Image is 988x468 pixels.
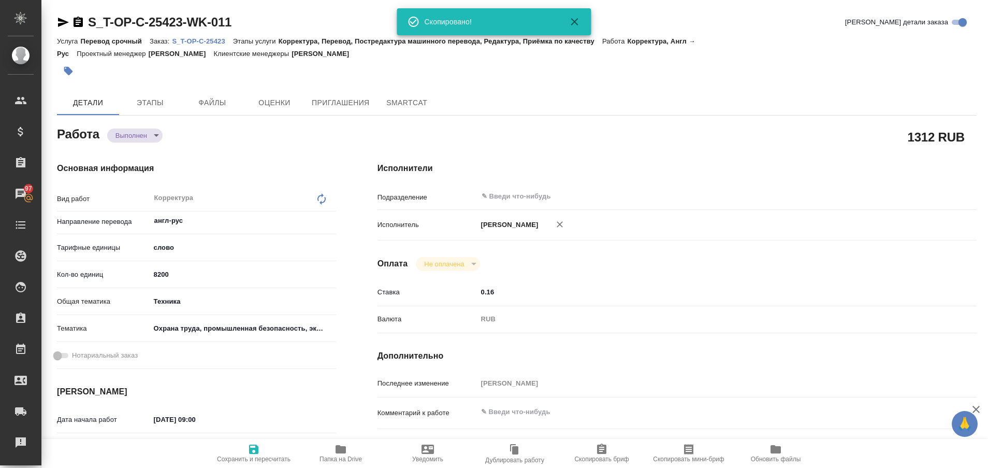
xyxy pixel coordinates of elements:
span: SmartCat [382,96,432,109]
p: Дата начала работ [57,415,150,425]
span: Файлы [187,96,237,109]
p: Валюта [377,314,477,324]
a: 97 [3,181,39,207]
button: Не оплачена [421,260,467,268]
span: 97 [19,183,38,194]
input: ✎ Введи что-нибудь [150,412,241,427]
h4: Основная информация [57,162,336,175]
div: слово [150,239,336,257]
a: S_T-OP-C-25423-WK-011 [88,15,231,29]
p: Подразделение [377,192,477,203]
span: Нотариальный заказ [72,350,138,361]
p: S_T-OP-C-25423 [172,37,233,45]
p: Этапы услуги [233,37,279,45]
span: 🙏 [956,413,974,435]
button: Выполнен [112,131,150,140]
span: Сохранить и пересчитать [217,456,290,463]
p: Перевод срочный [80,37,150,45]
p: Проектный менеджер [77,50,148,58]
p: Тематика [57,323,150,334]
button: Open [330,220,332,222]
span: Приглашения [312,96,370,109]
div: Техника [150,293,336,310]
span: Скопировать мини-бриф [653,456,724,463]
span: Папка на Drive [319,456,362,463]
p: Комментарий к работе [377,408,477,418]
h2: 1312 RUB [908,128,965,146]
p: [PERSON_NAME] [149,50,214,58]
div: Скопировано! [425,17,554,27]
span: Дублировать работу [485,457,544,464]
button: Папка на Drive [297,439,384,468]
button: Уведомить [384,439,471,468]
span: [PERSON_NAME] детали заказа [845,17,948,27]
p: Тарифные единицы [57,243,150,253]
p: Ставка [377,287,477,297]
button: Open [921,195,923,197]
button: Удалить исполнителя [548,213,571,236]
p: Клиентские менеджеры [214,50,292,58]
h4: Дополнительно [377,350,977,362]
button: Скопировать мини-бриф [645,439,732,468]
h4: Оплата [377,258,408,270]
p: Направление перевода [57,217,150,227]
h2: Работа [57,124,99,143]
p: Исполнитель [377,220,477,230]
button: Дублировать работу [471,439,558,468]
a: S_T-OP-C-25423 [172,36,233,45]
button: Скопировать бриф [558,439,645,468]
button: Скопировать ссылку для ЯМессенджера [57,16,69,29]
div: Выполнен [416,257,480,271]
p: Общая тематика [57,296,150,307]
input: ✎ Введи что-нибудь [477,285,927,300]
button: 🙏 [952,411,978,437]
span: Детали [63,96,113,109]
p: Кол-во единиц [57,270,150,280]
input: ✎ Введи что-нибудь [481,190,889,203]
p: Последнее изменение [377,378,477,389]
h4: Исполнители [377,162,977,175]
div: Охрана труда, промышленная безопасность, экология и стандартизация [150,320,336,337]
span: Оценки [250,96,299,109]
button: Скопировать ссылку [72,16,84,29]
input: Пустое поле [477,376,927,391]
p: [PERSON_NAME] [292,50,357,58]
p: Вид работ [57,194,150,204]
button: Обновить файлы [732,439,819,468]
p: Заказ: [150,37,172,45]
span: Этапы [125,96,175,109]
button: Сохранить и пересчитать [210,439,297,468]
span: Обновить файлы [751,456,801,463]
h4: [PERSON_NAME] [57,386,336,398]
p: Работа [602,37,628,45]
p: [PERSON_NAME] [477,220,539,230]
span: Уведомить [412,456,443,463]
button: Добавить тэг [57,60,80,82]
button: Закрыть [562,16,587,28]
input: ✎ Введи что-нибудь [150,267,336,282]
p: Корректура, Перевод, Постредактура машинного перевода, Редактура, Приёмка по качеству [279,37,602,45]
div: RUB [477,310,927,328]
span: Скопировать бриф [574,456,629,463]
p: Услуга [57,37,80,45]
div: Выполнен [107,129,163,143]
